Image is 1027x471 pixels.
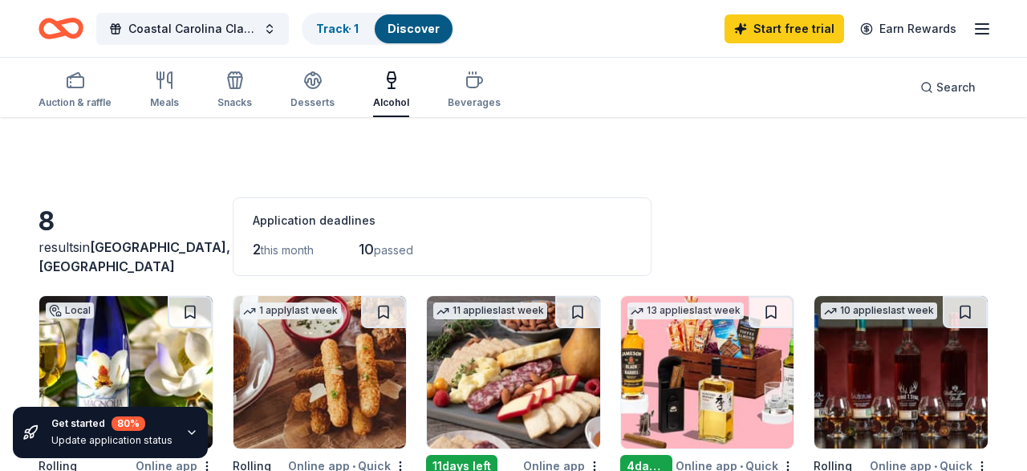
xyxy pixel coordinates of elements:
[233,296,407,449] img: Image for Old Chicago Pizza & Taproom
[433,302,547,319] div: 11 applies last week
[725,14,844,43] a: Start free trial
[373,96,409,109] div: Alcohol
[359,241,374,258] span: 10
[39,10,83,47] a: Home
[373,64,409,117] button: Alcohol
[112,416,145,431] div: 80 %
[46,302,94,319] div: Local
[374,243,413,257] span: passed
[39,96,112,109] div: Auction & raffle
[51,434,173,447] div: Update application status
[427,296,600,449] img: Image for Gourmet Gift Baskets
[290,96,335,109] div: Desserts
[448,64,501,117] button: Beverages
[51,416,173,431] div: Get started
[39,205,213,238] div: 8
[290,64,335,117] button: Desserts
[39,296,213,449] img: Image for Duplin Wine Family
[150,96,179,109] div: Meals
[621,296,794,449] img: Image for The BroBasket
[388,22,440,35] a: Discover
[850,14,966,43] a: Earn Rewards
[39,239,230,274] span: in
[253,211,631,230] div: Application deadlines
[821,302,937,319] div: 10 applies last week
[128,19,257,39] span: Coastal Carolina Classic
[39,238,213,276] div: results
[217,64,252,117] button: Snacks
[96,13,289,45] button: Coastal Carolina Classic
[253,241,261,258] span: 2
[261,243,314,257] span: this month
[448,96,501,109] div: Beverages
[302,13,454,45] button: Track· 1Discover
[627,302,744,319] div: 13 applies last week
[907,71,988,104] button: Search
[217,96,252,109] div: Snacks
[936,78,976,97] span: Search
[814,296,988,449] img: Image for Buffalo Trace Distillery
[150,64,179,117] button: Meals
[39,64,112,117] button: Auction & raffle
[316,22,359,35] a: Track· 1
[240,302,341,319] div: 1 apply last week
[39,239,230,274] span: [GEOGRAPHIC_DATA], [GEOGRAPHIC_DATA]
